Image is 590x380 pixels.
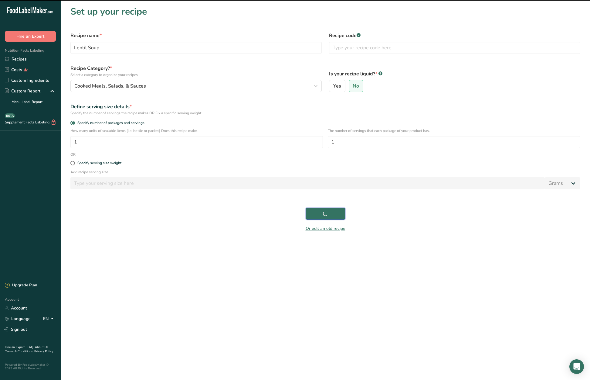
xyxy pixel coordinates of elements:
span: Cooked Meals, Salads, & Sauces [74,82,146,90]
span: Specify number of packages and servings [75,121,144,125]
a: Terms & Conditions . [5,349,34,354]
div: Specify the number of servings the recipe makes OR Fix a specific serving weight [70,110,580,116]
span: Yes [333,83,341,89]
div: EN [43,315,56,323]
a: Privacy Policy [34,349,53,354]
p: The number of servings that each package of your product has. [328,128,580,133]
input: Type your serving size here [70,177,545,189]
p: Select a category to organize your recipes [70,72,322,78]
a: About Us . [5,345,48,354]
a: FAQ . [28,345,35,349]
input: Type your recipe code here [329,42,580,54]
div: Powered By FoodLabelMaker © 2025 All Rights Reserved [5,363,56,370]
div: Custom Report [5,88,40,94]
input: Type your recipe name here [70,42,322,54]
span: No [353,83,359,89]
div: OR [67,152,79,157]
h1: Set up your recipe [70,5,580,19]
div: Upgrade Plan [5,282,37,288]
div: Specify serving size weight [77,161,121,165]
div: BETA [5,113,15,118]
div: Open Intercom Messenger [569,359,584,374]
a: Or edit an old recipe [306,226,345,231]
p: Add recipe serving size. [70,169,580,175]
label: Recipe name [70,32,322,39]
a: Language [5,313,31,324]
label: Recipe Category? [70,65,322,78]
div: Define serving size details [70,103,580,110]
label: Is your recipe liquid? [329,70,580,78]
button: Cooked Meals, Salads, & Sauces [70,80,322,92]
p: How many units of sealable items (i.e. bottle or packet) Does this recipe make. [70,128,323,133]
button: Hire an Expert [5,31,56,42]
a: Hire an Expert . [5,345,26,349]
label: Recipe code [329,32,580,39]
